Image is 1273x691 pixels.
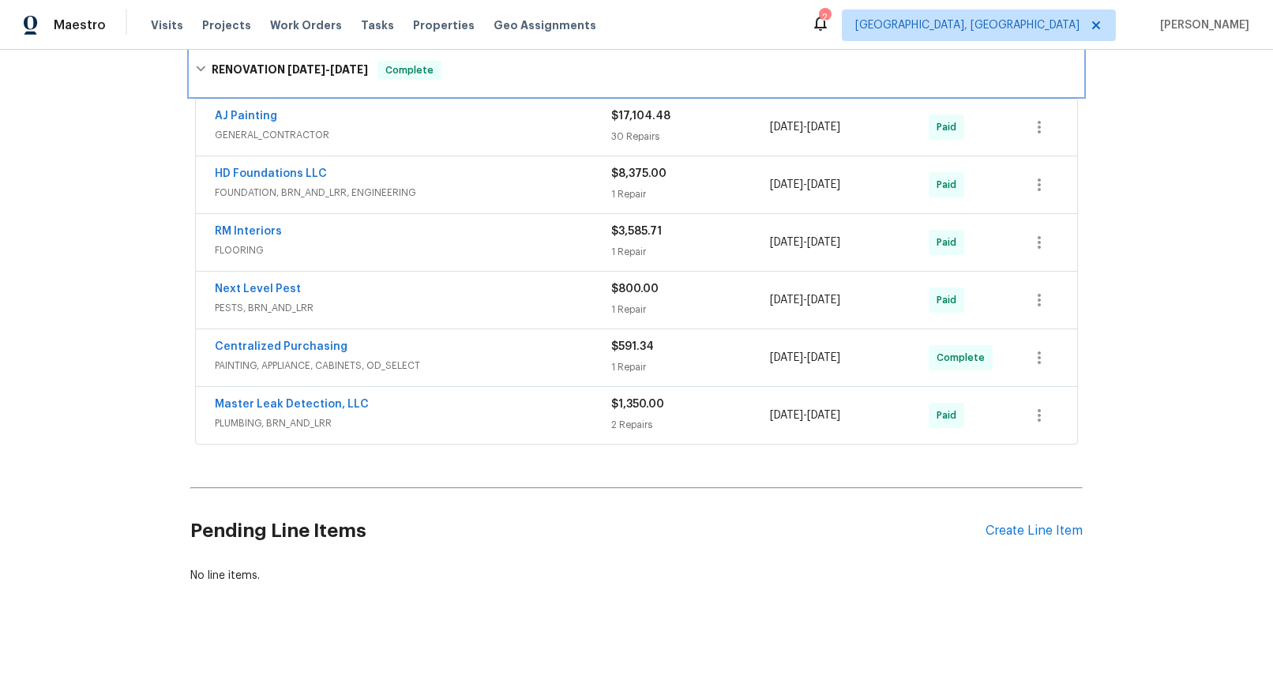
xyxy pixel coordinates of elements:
span: [DATE] [807,122,840,133]
span: Maestro [54,17,106,33]
span: [DATE] [807,179,840,190]
span: $8,375.00 [611,168,667,179]
span: PLUMBING, BRN_AND_LRR [215,415,611,431]
span: Paid [937,407,963,423]
span: [DATE] [770,122,803,133]
span: [GEOGRAPHIC_DATA], [GEOGRAPHIC_DATA] [855,17,1080,33]
span: [DATE] [770,410,803,421]
span: - [770,235,840,250]
span: Paid [937,292,963,308]
span: $800.00 [611,284,659,295]
span: Geo Assignments [494,17,596,33]
span: Paid [937,177,963,193]
span: - [770,119,840,135]
span: FLOORING [215,242,611,258]
div: Create Line Item [986,524,1083,539]
div: 1 Repair [611,302,770,317]
span: [DATE] [770,295,803,306]
span: PESTS, BRN_AND_LRR [215,300,611,316]
span: [DATE] [770,237,803,248]
span: Projects [202,17,251,33]
span: - [287,64,368,75]
div: 2 Repairs [611,417,770,433]
span: Properties [413,17,475,33]
div: 30 Repairs [611,129,770,145]
div: 1 Repair [611,186,770,202]
h2: Pending Line Items [190,494,986,568]
div: No line items. [190,568,1083,584]
div: RENOVATION [DATE]-[DATE]Complete [190,45,1083,96]
div: 1 Repair [611,359,770,375]
span: PAINTING, APPLIANCE, CABINETS, OD_SELECT [215,358,611,374]
span: - [770,407,840,423]
span: [PERSON_NAME] [1154,17,1249,33]
span: Paid [937,119,963,135]
span: [DATE] [770,179,803,190]
span: $3,585.71 [611,226,662,237]
a: Next Level Pest [215,284,301,295]
span: $1,350.00 [611,399,664,410]
div: 2 [819,9,830,25]
span: [DATE] [287,64,325,75]
span: Work Orders [270,17,342,33]
span: Complete [937,350,991,366]
a: Centralized Purchasing [215,341,347,352]
span: - [770,350,840,366]
div: 1 Repair [611,244,770,260]
span: Paid [937,235,963,250]
span: - [770,177,840,193]
a: Master Leak Detection, LLC [215,399,369,410]
span: $591.34 [611,341,654,352]
span: [DATE] [330,64,368,75]
span: Complete [379,62,440,78]
a: HD Foundations LLC [215,168,327,179]
span: $17,104.48 [611,111,670,122]
h6: RENOVATION [212,61,368,80]
span: [DATE] [807,352,840,363]
span: - [770,292,840,308]
span: [DATE] [770,352,803,363]
span: [DATE] [807,410,840,421]
a: AJ Painting [215,111,277,122]
a: RM Interiors [215,226,282,237]
span: [DATE] [807,295,840,306]
span: [DATE] [807,237,840,248]
span: GENERAL_CONTRACTOR [215,127,611,143]
span: Tasks [361,20,394,31]
span: Visits [151,17,183,33]
span: FOUNDATION, BRN_AND_LRR, ENGINEERING [215,185,611,201]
